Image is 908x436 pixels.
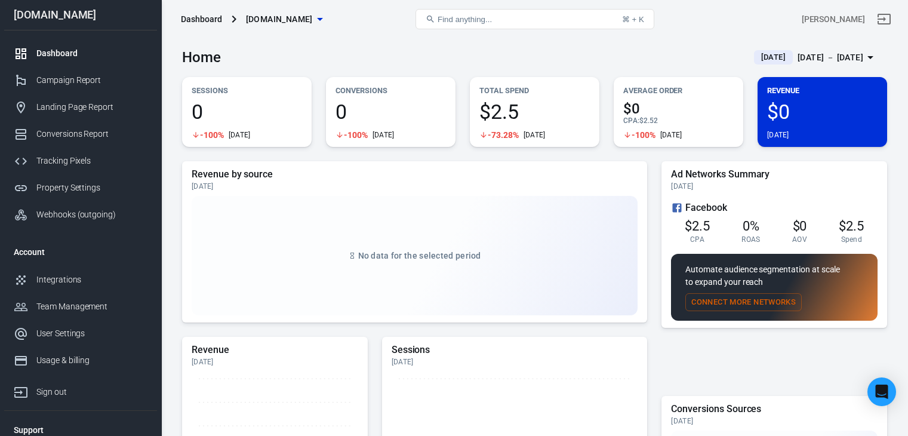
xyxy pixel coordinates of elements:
[690,235,704,244] span: CPA
[4,10,157,20] div: [DOMAIN_NAME]
[4,94,157,121] a: Landing Page Report
[488,131,519,139] span: -73.28%
[344,131,368,139] span: -100%
[867,377,896,406] div: Open Intercom Messenger
[685,263,863,288] p: Automate audience segmentation at scale to expand your reach
[36,74,147,87] div: Campaign Report
[4,174,157,201] a: Property Settings
[4,40,157,67] a: Dashboard
[767,102,878,122] span: $0
[4,201,157,228] a: Webhooks (outgoing)
[36,155,147,167] div: Tracking Pixels
[4,320,157,347] a: User Settings
[36,47,147,60] div: Dashboard
[246,12,313,27] span: jakewoodshop.com
[4,121,157,148] a: Conversions Report
[192,182,638,191] div: [DATE]
[743,219,759,234] span: 0%
[36,327,147,340] div: User Settings
[336,102,446,122] span: 0
[623,116,639,125] span: CPA :
[36,208,147,221] div: Webhooks (outgoing)
[392,357,638,367] div: [DATE]
[623,102,734,116] span: $0
[36,128,147,140] div: Conversions Report
[192,168,638,180] h5: Revenue by source
[622,15,644,24] div: ⌘ + K
[181,13,222,25] div: Dashboard
[793,219,807,234] span: $0
[229,130,251,140] div: [DATE]
[336,84,446,97] p: Conversions
[671,416,878,426] div: [DATE]
[802,13,865,26] div: Account id: w1td9fp5
[798,50,863,65] div: [DATE] － [DATE]
[671,201,878,215] div: Facebook
[623,84,734,97] p: Average Order
[358,251,481,260] span: No data for the selected period
[373,130,395,140] div: [DATE]
[671,403,878,415] h5: Conversions Sources
[4,238,157,266] li: Account
[36,386,147,398] div: Sign out
[767,130,789,140] div: [DATE]
[767,84,878,97] p: Revenue
[639,116,658,125] span: $2.52
[438,15,492,24] span: Find anything...
[660,130,682,140] div: [DATE]
[36,182,147,194] div: Property Settings
[744,48,887,67] button: [DATE][DATE] － [DATE]
[4,67,157,94] a: Campaign Report
[36,274,147,286] div: Integrations
[192,344,358,356] h5: Revenue
[392,344,638,356] h5: Sessions
[685,219,710,234] span: $2.5
[4,374,157,406] a: Sign out
[632,131,655,139] span: -100%
[192,84,302,97] p: Sessions
[36,354,147,367] div: Usage & billing
[4,347,157,374] a: Usage & billing
[792,235,807,244] span: AOV
[524,130,546,140] div: [DATE]
[741,235,760,244] span: ROAS
[671,201,683,215] svg: Facebook Ads
[685,293,802,312] button: Connect More Networks
[870,5,898,33] a: Sign out
[671,168,878,180] h5: Ad Networks Summary
[192,102,302,122] span: 0
[479,102,590,122] span: $2.5
[192,357,358,367] div: [DATE]
[841,235,863,244] span: Spend
[839,219,864,234] span: $2.5
[182,49,221,66] h3: Home
[4,293,157,320] a: Team Management
[36,300,147,313] div: Team Management
[671,182,878,191] div: [DATE]
[479,84,590,97] p: Total Spend
[36,101,147,113] div: Landing Page Report
[4,148,157,174] a: Tracking Pixels
[241,8,327,30] button: [DOMAIN_NAME]
[415,9,654,29] button: Find anything...⌘ + K
[4,266,157,293] a: Integrations
[200,131,224,139] span: -100%
[756,51,790,63] span: [DATE]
